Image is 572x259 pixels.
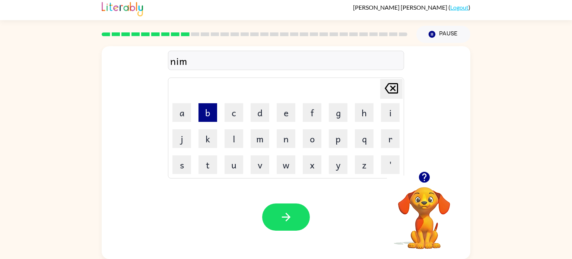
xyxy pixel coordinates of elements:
[355,103,374,122] button: h
[303,103,321,122] button: f
[277,155,295,174] button: w
[277,103,295,122] button: e
[172,103,191,122] button: a
[198,103,217,122] button: b
[251,129,269,148] button: m
[172,155,191,174] button: s
[225,103,243,122] button: c
[172,129,191,148] button: j
[277,129,295,148] button: n
[170,53,402,69] div: nim
[198,155,217,174] button: t
[381,129,400,148] button: r
[329,155,347,174] button: y
[329,129,347,148] button: p
[225,129,243,148] button: l
[225,155,243,174] button: u
[251,155,269,174] button: v
[355,155,374,174] button: z
[353,4,470,11] div: ( )
[303,129,321,148] button: o
[303,155,321,174] button: x
[450,4,468,11] a: Logout
[416,26,470,43] button: Pause
[387,176,461,250] video: Your browser must support playing .mp4 files to use Literably. Please try using another browser.
[329,103,347,122] button: g
[251,103,269,122] button: d
[355,129,374,148] button: q
[353,4,448,11] span: [PERSON_NAME] [PERSON_NAME]
[381,103,400,122] button: i
[381,155,400,174] button: '
[198,129,217,148] button: k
